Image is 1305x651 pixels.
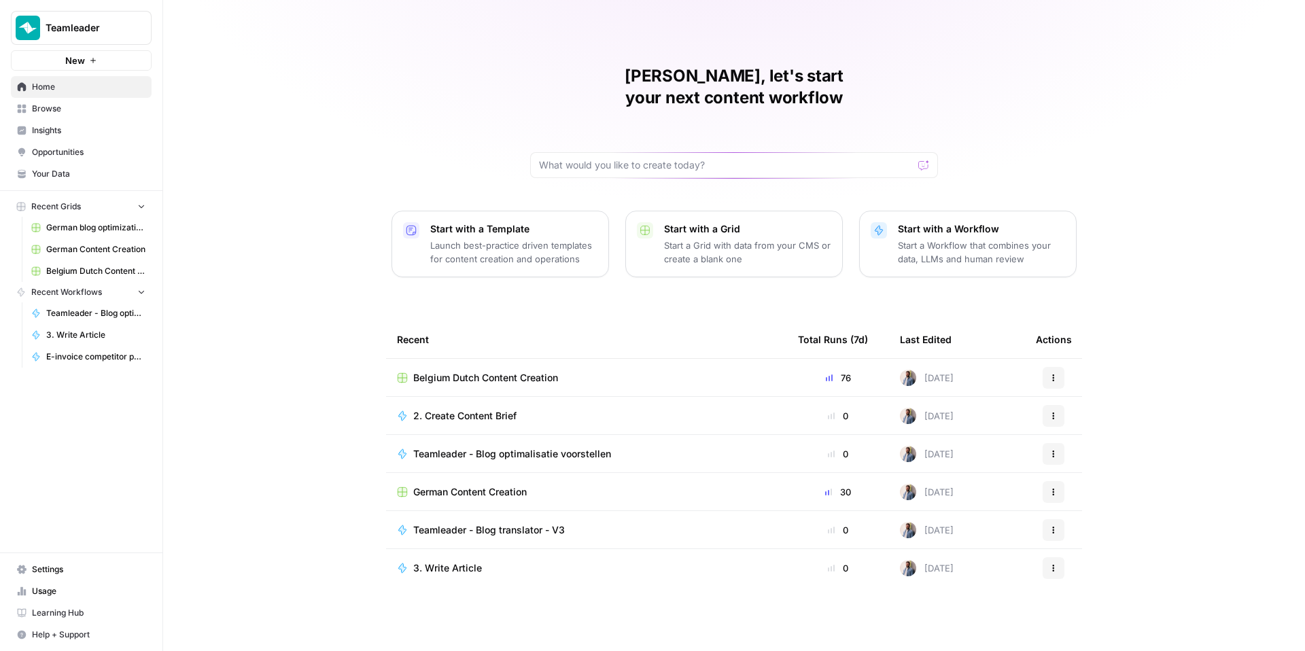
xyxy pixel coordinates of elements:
a: 3. Write Article [397,561,776,575]
span: Teamleader - Blog optimalisatie voorstellen [46,307,145,319]
div: [DATE] [900,446,954,462]
span: Settings [32,563,145,576]
span: German blog optimization proposals [46,222,145,234]
div: [DATE] [900,522,954,538]
div: 0 [798,447,878,461]
span: Belgium Dutch Content Creation [46,265,145,277]
div: [DATE] [900,560,954,576]
a: German Content Creation [25,239,152,260]
a: German blog optimization proposals [25,217,152,239]
img: 542af2wjek5zirkck3dd1n2hljhm [900,484,916,500]
button: Recent Workflows [11,282,152,302]
span: Learning Hub [32,607,145,619]
a: 3. Write Article [25,324,152,346]
div: Actions [1036,321,1072,358]
div: [DATE] [900,484,954,500]
button: New [11,50,152,71]
img: 542af2wjek5zirkck3dd1n2hljhm [900,522,916,538]
span: Teamleader - Blog translator - V3 [413,523,565,537]
a: Insights [11,120,152,141]
a: Belgium Dutch Content Creation [25,260,152,282]
a: Teamleader - Blog optimalisatie voorstellen [397,447,776,461]
div: 0 [798,409,878,423]
button: Recent Grids [11,196,152,217]
a: E-invoice competitor pages [25,346,152,368]
a: 2. Create Content Brief [397,409,776,423]
a: Opportunities [11,141,152,163]
span: Browse [32,103,145,115]
span: Recent Workflows [31,286,102,298]
span: German Content Creation [413,485,527,499]
div: 30 [798,485,878,499]
a: Home [11,76,152,98]
input: What would you like to create today? [539,158,913,172]
div: [DATE] [900,408,954,424]
div: 76 [798,371,878,385]
span: Your Data [32,168,145,180]
img: 542af2wjek5zirkck3dd1n2hljhm [900,408,916,424]
span: 3. Write Article [413,561,482,575]
img: 542af2wjek5zirkck3dd1n2hljhm [900,370,916,386]
p: Start with a Workflow [898,222,1065,236]
a: Settings [11,559,152,580]
img: 542af2wjek5zirkck3dd1n2hljhm [900,560,916,576]
button: Help + Support [11,624,152,646]
div: Total Runs (7d) [798,321,868,358]
a: German Content Creation [397,485,776,499]
span: 2. Create Content Brief [413,409,517,423]
button: Start with a TemplateLaunch best-practice driven templates for content creation and operations [391,211,609,277]
span: Help + Support [32,629,145,641]
a: Browse [11,98,152,120]
span: Usage [32,585,145,597]
span: Belgium Dutch Content Creation [413,371,558,385]
p: Start with a Template [430,222,597,236]
div: Recent [397,321,776,358]
p: Start with a Grid [664,222,831,236]
p: Start a Grid with data from your CMS or create a blank one [664,239,831,266]
div: Last Edited [900,321,952,358]
a: Teamleader - Blog translator - V3 [397,523,776,537]
span: Insights [32,124,145,137]
img: Teamleader Logo [16,16,40,40]
a: Your Data [11,163,152,185]
img: 542af2wjek5zirkck3dd1n2hljhm [900,446,916,462]
span: German Content Creation [46,243,145,256]
span: Teamleader [46,21,128,35]
a: Teamleader - Blog optimalisatie voorstellen [25,302,152,324]
span: 3. Write Article [46,329,145,341]
div: 0 [798,523,878,537]
button: Workspace: Teamleader [11,11,152,45]
span: Opportunities [32,146,145,158]
span: Home [32,81,145,93]
a: Learning Hub [11,602,152,624]
div: [DATE] [900,370,954,386]
span: E-invoice competitor pages [46,351,145,363]
button: Start with a GridStart a Grid with data from your CMS or create a blank one [625,211,843,277]
span: Recent Grids [31,200,81,213]
a: Usage [11,580,152,602]
div: 0 [798,561,878,575]
h1: [PERSON_NAME], let's start your next content workflow [530,65,938,109]
span: New [65,54,85,67]
p: Start a Workflow that combines your data, LLMs and human review [898,239,1065,266]
p: Launch best-practice driven templates for content creation and operations [430,239,597,266]
span: Teamleader - Blog optimalisatie voorstellen [413,447,611,461]
button: Start with a WorkflowStart a Workflow that combines your data, LLMs and human review [859,211,1077,277]
a: Belgium Dutch Content Creation [397,371,776,385]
